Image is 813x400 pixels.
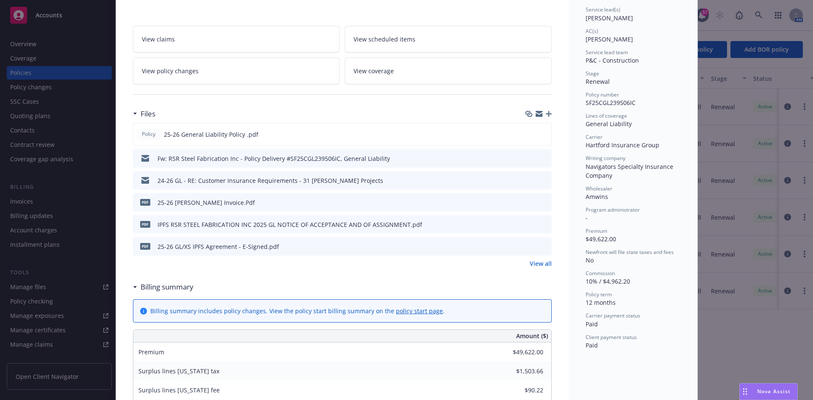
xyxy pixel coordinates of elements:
a: View policy changes [133,58,340,84]
button: preview file [541,154,548,163]
div: Fw: RSR Steel Fabrication Inc - Policy Delivery #SF25CGL239506IC, General Liability [158,154,390,163]
h3: Files [141,108,155,119]
div: IPFS RSR STEEL FABRICATION INC 2025 GL NOTICE OF ACCEPTANCE AND OF ASSIGNMENT.pdf [158,220,422,229]
button: download file [527,130,534,139]
span: Renewal [586,77,610,86]
span: Surplus lines [US_STATE] tax [138,367,219,375]
span: Policy number [586,91,619,98]
span: Service lead(s) [586,6,620,13]
span: AC(s) [586,28,598,35]
span: Program administrator [586,206,640,213]
span: Wholesaler [586,185,612,192]
span: 25-26 General Liability Policy .pdf [164,130,258,139]
button: preview file [541,198,548,207]
div: General Liability [586,119,680,128]
span: 10% / $4,962.20 [586,277,630,285]
span: $49,622.00 [586,235,616,243]
span: Nova Assist [757,388,791,395]
span: View claims [142,35,175,44]
input: 0.00 [493,346,548,359]
span: Navigators Specialty Insurance Company [586,163,675,179]
span: View coverage [354,66,394,75]
div: Files [133,108,155,119]
span: Stage [586,70,599,77]
span: Paid [586,320,598,328]
div: Drag to move [740,383,750,400]
span: Policy [140,130,157,138]
span: Paid [586,341,598,349]
button: download file [527,242,534,251]
button: preview file [541,242,548,251]
button: download file [527,220,534,229]
span: Surplus lines [US_STATE] fee [138,386,220,394]
span: Premium [138,348,164,356]
span: Pdf [140,199,150,205]
span: Commission [586,270,615,277]
span: - [586,214,588,222]
button: preview file [541,220,548,229]
button: Nova Assist [739,383,798,400]
span: View scheduled items [354,35,415,44]
span: Lines of coverage [586,112,627,119]
span: pdf [140,221,150,227]
span: Client payment status [586,334,637,341]
span: Writing company [586,154,625,162]
button: download file [527,154,534,163]
span: 12 months [586,298,616,306]
span: Newfront will file state taxes and fees [586,248,674,256]
span: Policy term [586,291,612,298]
div: 25-26 GL/XS IPFS Agreement - E-Signed.pdf [158,242,279,251]
span: SF25CGL239506IC [586,99,636,107]
a: View all [530,259,552,268]
a: View coverage [345,58,552,84]
div: 24-26 GL - RE: Customer Insurance Requirements - 31 [PERSON_NAME] Projects [158,176,383,185]
input: 0.00 [493,384,548,397]
input: 0.00 [493,365,548,378]
span: Premium [586,227,607,234]
button: download file [527,198,534,207]
div: Billing summary [133,281,194,292]
span: Carrier payment status [586,312,640,319]
span: Amwins [586,193,608,201]
a: View scheduled items [345,26,552,52]
span: [PERSON_NAME] [586,35,633,43]
span: [PERSON_NAME] [586,14,633,22]
button: preview file [541,176,548,185]
span: pdf [140,243,150,249]
h3: Billing summary [141,281,194,292]
div: 25-26 [PERSON_NAME] Invoice.Pdf [158,198,255,207]
span: Hartford Insurance Group [586,141,659,149]
span: View policy changes [142,66,199,75]
a: policy start page [396,307,443,315]
button: download file [527,176,534,185]
span: No [586,256,594,264]
span: Service lead team [586,49,628,56]
span: P&C - Construction [586,56,639,64]
div: Billing summary includes policy changes. View the policy start billing summary on the . [150,306,445,315]
span: Amount ($) [516,331,548,340]
span: Carrier [586,133,603,141]
button: preview file [540,130,548,139]
a: View claims [133,26,340,52]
